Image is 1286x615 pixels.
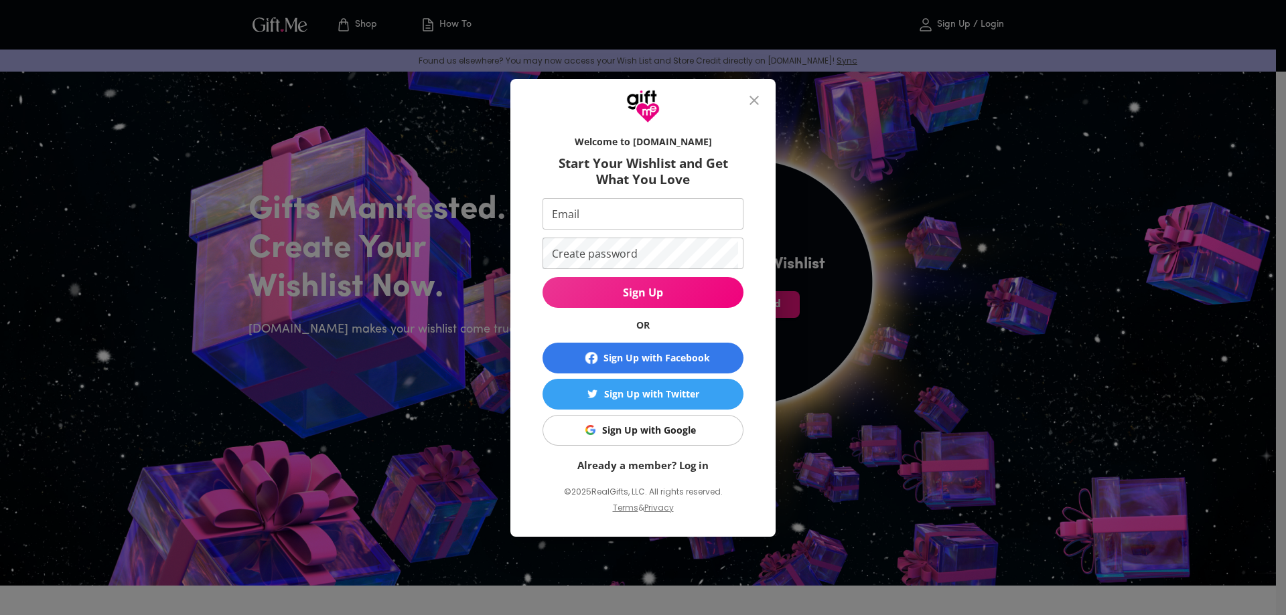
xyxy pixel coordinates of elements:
button: close [738,84,770,116]
button: Sign Up with TwitterSign Up with Twitter [543,379,743,410]
p: & [638,501,644,526]
img: Sign Up with Google [585,425,595,435]
img: GiftMe Logo [626,90,660,123]
div: Sign Up with Twitter [604,387,699,402]
button: Sign Up [543,277,743,308]
h6: Start Your Wishlist and Get What You Love [543,155,743,187]
a: Terms [613,502,638,513]
div: Sign Up with Google [602,423,696,438]
h6: Welcome to [DOMAIN_NAME] [543,135,743,149]
p: © 2025 RealGifts, LLC. All rights reserved. [543,483,743,501]
span: Sign Up [543,285,743,300]
div: Sign Up with Facebook [603,351,710,365]
a: Privacy [644,502,674,513]
button: Sign Up with Facebook [543,343,743,373]
img: Sign Up with Twitter [587,389,597,399]
a: Already a member? Log in [577,458,709,472]
button: Sign Up with GoogleSign Up with Google [543,415,743,446]
h6: OR [543,319,743,332]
